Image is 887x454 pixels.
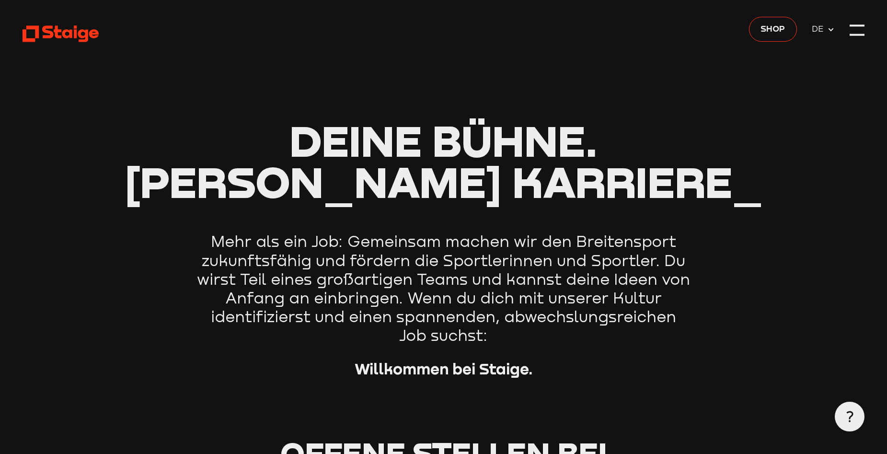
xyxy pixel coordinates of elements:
[125,114,763,208] span: Deine Bühne. [PERSON_NAME] Karriere_
[749,17,797,42] a: Shop
[760,22,785,35] span: Shop
[812,23,827,35] span: DE
[355,360,533,378] strong: Willkommen bei Staige.
[192,232,695,344] p: Mehr als ein Job: Gemeinsam machen wir den Breitensport zukunftsfähig und fördern die Sportlerinn...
